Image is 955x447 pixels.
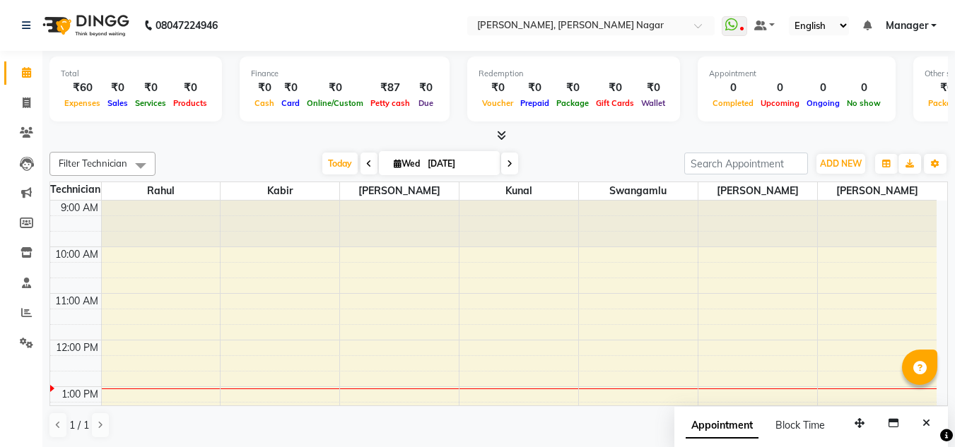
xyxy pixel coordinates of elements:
div: ₹0 [170,80,211,96]
span: Upcoming [757,98,803,108]
div: ₹87 [367,80,414,96]
b: 08047224946 [156,6,218,45]
div: Appointment [709,68,884,80]
div: ₹0 [517,80,553,96]
div: 0 [709,80,757,96]
span: Block Time [775,419,825,431]
div: ₹0 [303,80,367,96]
div: 0 [843,80,884,96]
span: 1 / 1 [69,418,89,433]
div: ₹0 [638,80,669,96]
div: ₹0 [479,80,517,96]
div: ₹0 [104,80,131,96]
div: 0 [803,80,843,96]
span: Wed [390,158,423,169]
span: Gift Cards [592,98,638,108]
span: Services [131,98,170,108]
div: ₹0 [131,80,170,96]
div: ₹60 [61,80,104,96]
div: Finance [251,68,438,80]
span: No show [843,98,884,108]
span: Filter Technician [59,157,127,169]
span: Sales [104,98,131,108]
div: ₹0 [592,80,638,96]
span: Voucher [479,98,517,108]
div: Redemption [479,68,669,80]
span: Today [322,153,358,174]
div: 9:00 AM [58,201,101,215]
span: kunal [459,182,578,200]
span: Package [553,98,592,108]
span: [PERSON_NAME] [340,182,459,200]
div: 11:00 AM [52,294,101,309]
img: logo [36,6,133,45]
span: Products [170,98,211,108]
iframe: chat widget [896,391,941,433]
span: Cash [251,98,278,108]
span: Rahul [102,182,221,200]
span: Expenses [61,98,104,108]
input: Search Appointment [684,153,808,174]
div: 10:00 AM [52,247,101,262]
span: Prepaid [517,98,553,108]
div: Total [61,68,211,80]
span: Wallet [638,98,669,108]
span: Due [415,98,437,108]
div: ₹0 [414,80,438,96]
span: [PERSON_NAME] [818,182,937,200]
span: Completed [709,98,757,108]
button: ADD NEW [816,154,865,174]
span: Manager [886,18,928,33]
span: Appointment [686,413,758,439]
span: kabir [221,182,339,200]
span: [PERSON_NAME] [698,182,817,200]
div: ₹0 [278,80,303,96]
div: 12:00 PM [53,340,101,355]
span: swangamlu [579,182,698,200]
div: 0 [757,80,803,96]
span: Petty cash [367,98,414,108]
div: ₹0 [553,80,592,96]
input: 2025-09-03 [423,153,494,174]
div: 1:00 PM [59,387,101,402]
span: ADD NEW [820,158,862,169]
span: Ongoing [803,98,843,108]
div: ₹0 [251,80,278,96]
span: Online/Custom [303,98,367,108]
span: Card [278,98,303,108]
div: Technician [50,182,101,197]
